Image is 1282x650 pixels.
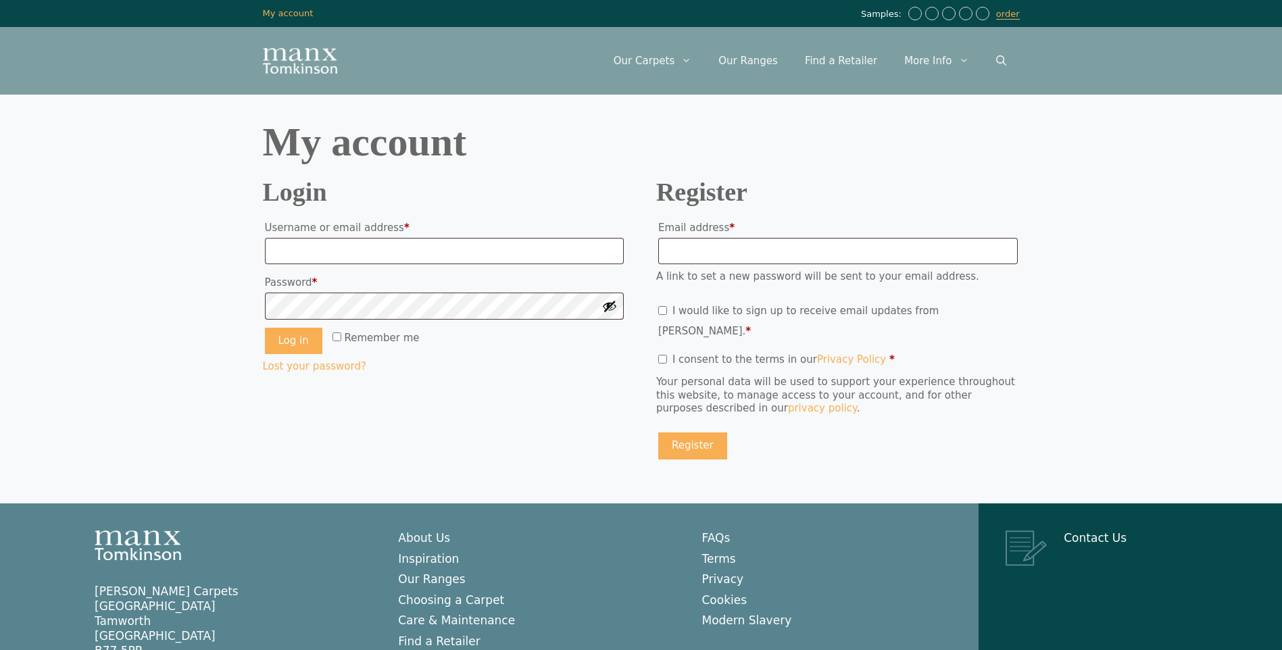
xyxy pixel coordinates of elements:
[263,8,314,18] a: My account
[263,122,1020,162] h1: My account
[891,41,982,81] a: More Info
[791,41,891,81] a: Find a Retailer
[398,572,465,586] a: Our Ranges
[658,353,895,366] label: I consent to the terms in our
[398,552,459,566] a: Inspiration
[658,432,727,459] button: Register
[602,299,617,314] button: Show password
[398,531,450,545] a: About Us
[332,332,341,341] input: Remember me
[658,218,1018,238] label: Email address
[656,270,1020,284] p: A link to set a new password will be sent to your email address.
[263,360,366,372] a: Lost your password?
[702,531,731,545] a: FAQs
[398,614,515,627] a: Care & Maintenance
[95,530,181,560] img: Manx Tomkinson Logo
[265,272,624,293] label: Password
[656,376,1020,416] p: Your personal data will be used to support your experience throughout this website, to manage acc...
[983,41,1020,81] a: Open Search Bar
[345,332,420,344] span: Remember me
[265,218,624,238] label: Username or email address
[702,572,744,586] a: Privacy
[861,9,905,20] span: Samples:
[263,182,626,202] h2: Login
[702,552,736,566] a: Terms
[702,614,792,627] a: Modern Slavery
[600,41,706,81] a: Our Carpets
[702,593,747,607] a: Cookies
[658,306,667,315] input: I would like to sign up to receive email updates from [PERSON_NAME].
[788,402,857,414] a: privacy policy
[705,41,791,81] a: Our Ranges
[658,355,667,364] input: I consent to the terms in ourPrivacy Policy
[996,9,1020,20] a: order
[265,328,322,355] button: Log in
[398,634,480,648] a: Find a Retailer
[658,305,939,337] label: I would like to sign up to receive email updates from [PERSON_NAME].
[817,353,886,366] a: Privacy Policy
[600,41,1020,81] nav: Primary
[656,182,1020,202] h2: Register
[398,593,504,607] a: Choosing a Carpet
[1064,531,1127,545] a: Contact Us
[263,48,337,74] img: Manx Tomkinson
